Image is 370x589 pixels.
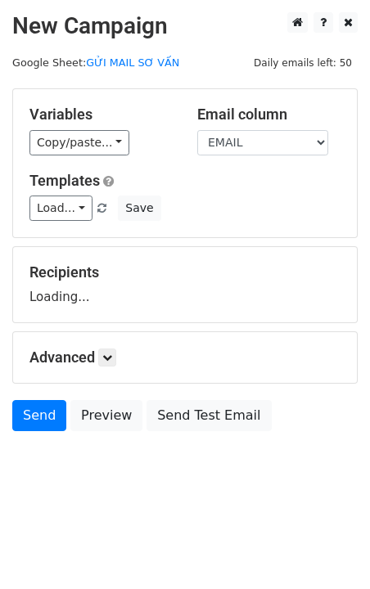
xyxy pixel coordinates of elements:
[70,400,142,431] a: Preview
[29,263,341,306] div: Loading...
[29,130,129,155] a: Copy/paste...
[248,54,358,72] span: Daily emails left: 50
[12,12,358,40] h2: New Campaign
[86,56,179,69] a: GỬI MAIL SƠ VẤN
[29,106,173,124] h5: Variables
[12,56,179,69] small: Google Sheet:
[147,400,271,431] a: Send Test Email
[12,400,66,431] a: Send
[248,56,358,69] a: Daily emails left: 50
[29,172,100,189] a: Templates
[29,196,92,221] a: Load...
[118,196,160,221] button: Save
[29,263,341,281] h5: Recipients
[197,106,341,124] h5: Email column
[29,348,341,366] h5: Advanced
